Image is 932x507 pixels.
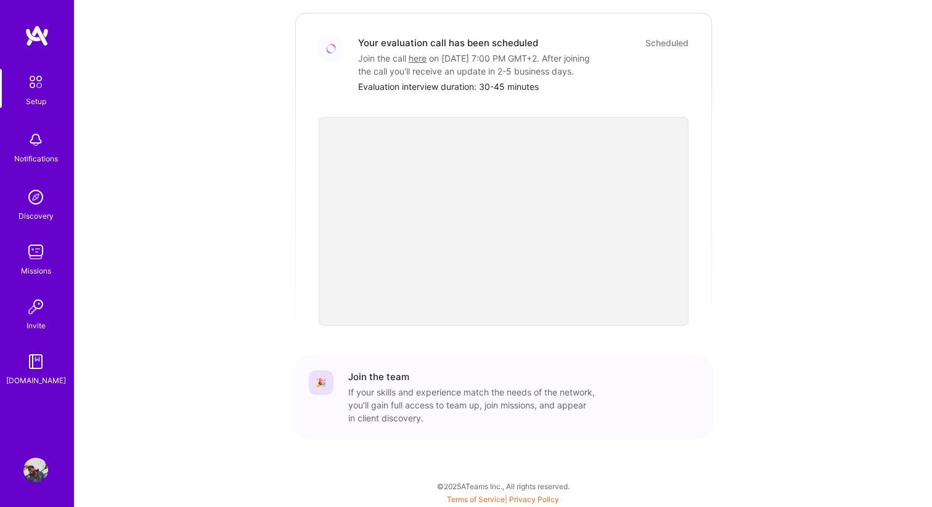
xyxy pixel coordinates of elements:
div: Scheduled [645,36,689,49]
div: [DOMAIN_NAME] [6,374,66,387]
div: Join the team [348,370,409,383]
div: 🎉 [309,370,333,395]
img: Loading [325,43,337,54]
img: teamwork [23,240,48,264]
img: logo [25,25,49,47]
div: Notifications [14,152,58,165]
a: User Avatar [20,458,51,482]
img: User Avatar [23,458,48,482]
div: Discovery [18,209,54,222]
div: Join the call on [DATE] 7:00 PM GMT+2 . After joining the call you'll receive an update in 2-5 bu... [358,52,605,78]
a: here [409,53,427,63]
img: guide book [23,349,48,374]
div: Invite [27,319,46,332]
span: | [447,495,559,504]
div: © 2025 ATeams Inc., All rights reserved. [74,471,932,501]
div: Missions [21,264,51,277]
img: discovery [23,185,48,209]
a: Privacy Policy [509,495,559,504]
div: Evaluation interview duration: 30-45 minutes [358,80,689,93]
a: Terms of Service [447,495,505,504]
img: bell [23,128,48,152]
div: If your skills and experience match the needs of the network, you’ll gain full access to team up,... [348,386,595,424]
div: Setup [26,95,46,108]
img: Invite [23,294,48,319]
iframe: video [319,117,689,326]
img: setup [23,69,49,95]
div: Your evaluation call has been scheduled [358,36,538,49]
